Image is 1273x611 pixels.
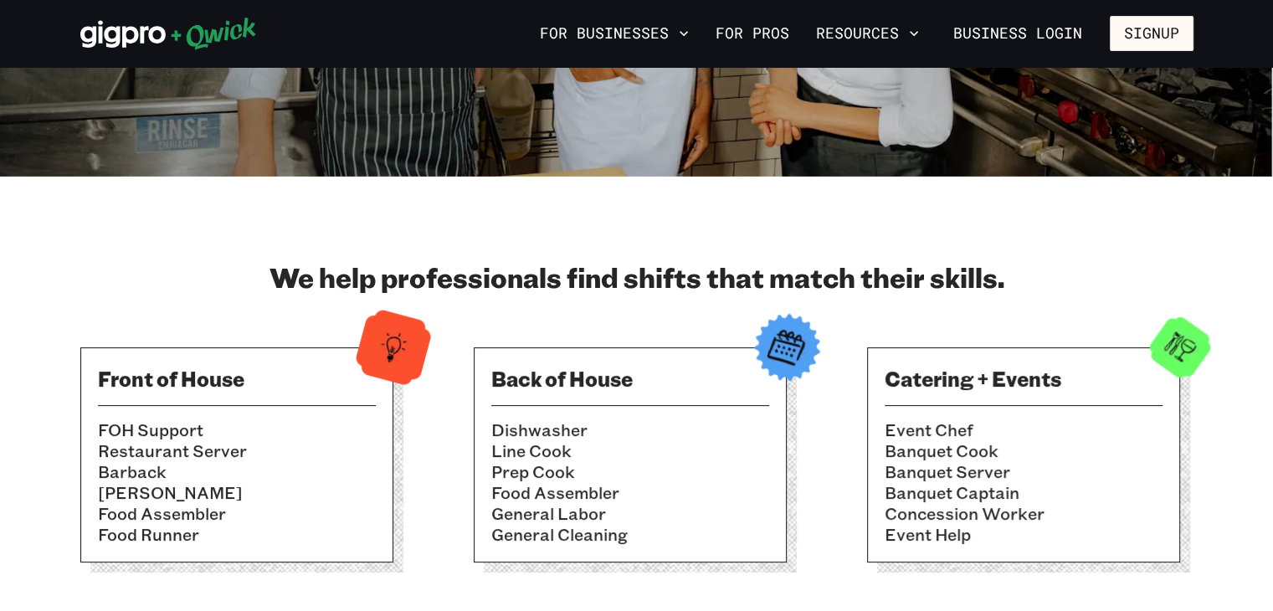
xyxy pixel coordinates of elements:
[885,365,1163,392] h3: Catering + Events
[491,524,769,545] li: General Cleaning
[885,440,1163,461] li: Banquet Cook
[98,419,376,440] li: FOH Support
[491,419,769,440] li: Dishwasher
[491,503,769,524] li: General Labor
[885,461,1163,482] li: Banquet Server
[98,461,376,482] li: Barback
[98,524,376,545] li: Food Runner
[491,482,769,503] li: Food Assembler
[491,461,769,482] li: Prep Cook
[98,482,376,503] li: [PERSON_NAME]
[939,16,1096,51] a: Business Login
[885,503,1163,524] li: Concession Worker
[98,365,376,392] h3: Front of House
[533,19,696,48] button: For Businesses
[80,260,1193,294] h2: We help professionals find shifts that match their skills.
[98,440,376,461] li: Restaurant Server
[709,19,796,48] a: For Pros
[1110,16,1193,51] button: Signup
[885,419,1163,440] li: Event Chef
[98,503,376,524] li: Food Assembler
[491,440,769,461] li: Line Cook
[885,524,1163,545] li: Event Help
[885,482,1163,503] li: Banquet Captain
[809,19,926,48] button: Resources
[491,365,769,392] h3: Back of House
